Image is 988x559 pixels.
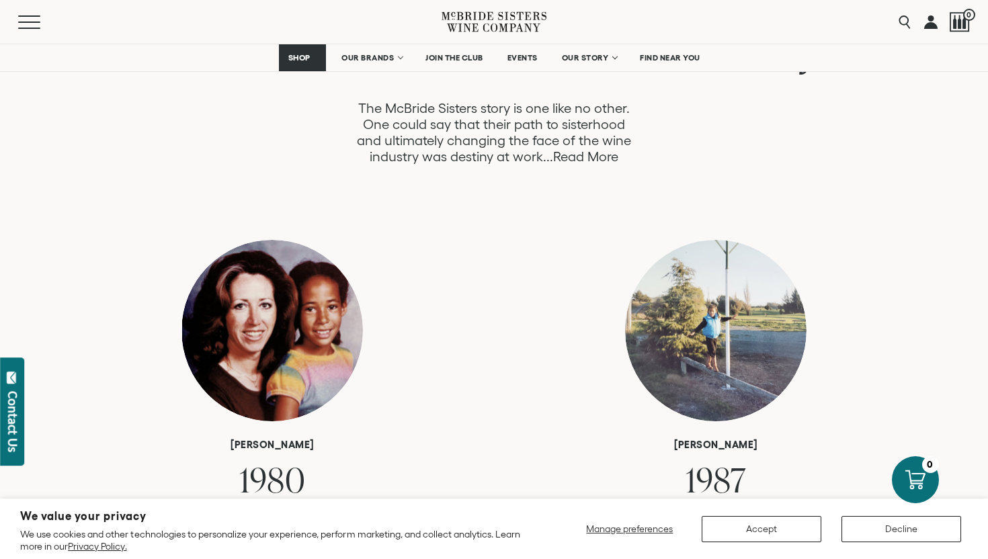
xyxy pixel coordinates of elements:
a: Read More [553,149,618,165]
span: 0 [963,9,975,21]
h6: [PERSON_NAME] [615,439,817,451]
a: SHOP [279,44,326,71]
h6: [PERSON_NAME] [171,439,373,451]
p: We use cookies and other technologies to personalize your experience, perform marketing, and coll... [20,528,531,552]
button: Accept [702,516,821,542]
a: OUR STORY [553,44,625,71]
span: EVENTS [507,53,538,62]
div: 0 [922,456,939,473]
a: FIND NEAR YOU [631,44,709,71]
span: FIND NEAR YOU [640,53,700,62]
span: SHOP [288,53,311,62]
span: 1987 [686,456,746,503]
button: Mobile Menu Trigger [18,15,67,29]
p: The McBride Sisters story is one like no other. One could say that their path to sisterhood and u... [354,100,634,165]
span: OUR BRANDS [341,53,394,62]
h2: We value your privacy [20,511,531,522]
a: Privacy Policy. [68,541,126,552]
a: OUR BRANDS [333,44,410,71]
a: EVENTS [499,44,546,71]
button: Manage preferences [578,516,682,542]
div: Contact Us [6,391,19,452]
span: Manage preferences [586,523,673,534]
span: JOIN THE CLUB [425,53,483,62]
button: Decline [841,516,961,542]
span: 1980 [239,456,306,503]
a: JOIN THE CLUB [417,44,492,71]
span: OUR STORY [562,53,609,62]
